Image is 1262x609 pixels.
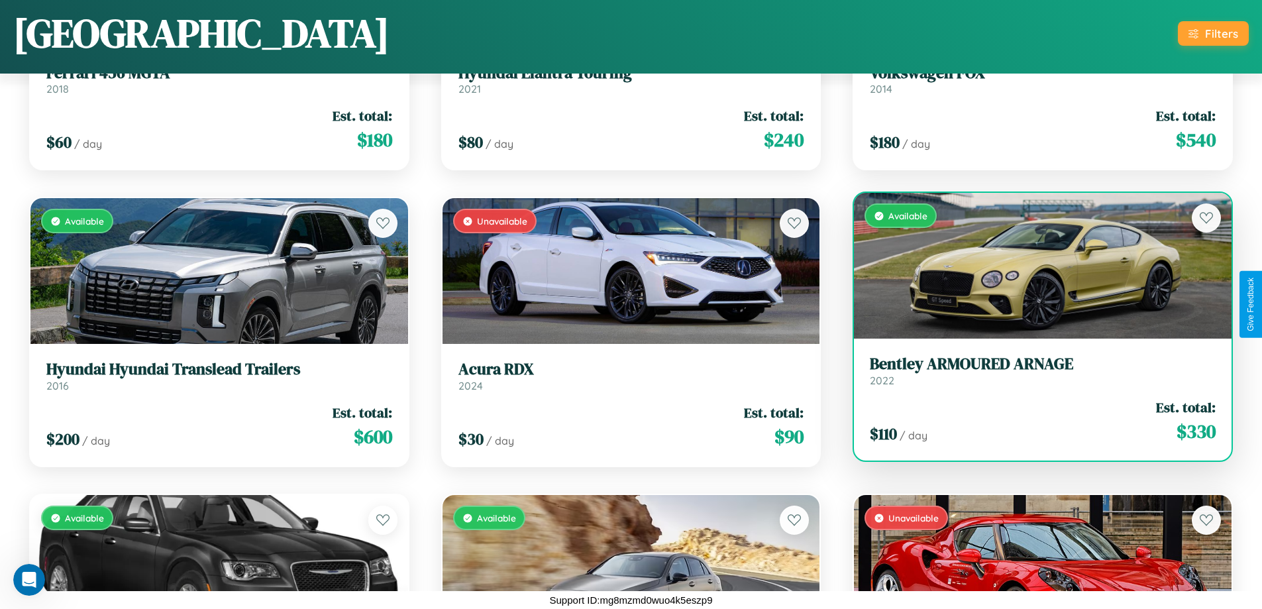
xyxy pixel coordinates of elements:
span: 2016 [46,379,69,392]
span: Est. total: [744,106,804,125]
a: Hyundai Elantra Touring2021 [458,64,804,96]
span: 2018 [46,82,69,95]
p: Support ID: mg8mzmd0wuo4k5eszp9 [550,591,713,609]
span: 2022 [870,374,894,387]
span: Est. total: [744,403,804,422]
a: Acura RDX2024 [458,360,804,392]
span: / day [486,434,514,447]
span: $ 200 [46,428,79,450]
span: 2024 [458,379,483,392]
span: Unavailable [888,512,939,524]
span: 2021 [458,82,481,95]
span: Available [65,215,104,227]
iframe: Intercom live chat [13,564,45,596]
span: $ 60 [46,131,72,153]
a: Volkswagen FOX2014 [870,64,1216,96]
span: $ 540 [1176,127,1216,153]
a: Hyundai Hyundai Translead Trailers2016 [46,360,392,392]
span: Est. total: [1156,106,1216,125]
span: Est. total: [333,106,392,125]
a: Bentley ARMOURED ARNAGE2022 [870,355,1216,387]
span: Available [65,512,104,524]
h1: [GEOGRAPHIC_DATA] [13,6,390,60]
span: $ 30 [458,428,484,450]
h3: Hyundai Hyundai Translead Trailers [46,360,392,379]
span: $ 90 [774,423,804,450]
a: Ferrari 456 MGTA2018 [46,64,392,96]
span: $ 80 [458,131,483,153]
span: / day [82,434,110,447]
span: / day [902,137,930,150]
span: Available [888,210,927,221]
h3: Bentley ARMOURED ARNAGE [870,355,1216,374]
h3: Acura RDX [458,360,804,379]
span: $ 110 [870,423,897,445]
div: Filters [1205,27,1238,40]
span: $ 330 [1177,418,1216,445]
span: / day [74,137,102,150]
span: $ 180 [357,127,392,153]
span: $ 180 [870,131,900,153]
h3: Hyundai Elantra Touring [458,64,804,83]
span: Est. total: [1156,398,1216,417]
span: $ 600 [354,423,392,450]
span: Est. total: [333,403,392,422]
span: / day [900,429,927,442]
div: Give Feedback [1246,278,1255,331]
span: 2014 [870,82,892,95]
button: Filters [1178,21,1249,46]
span: $ 240 [764,127,804,153]
span: Unavailable [477,215,527,227]
span: Available [477,512,516,524]
span: / day [486,137,513,150]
